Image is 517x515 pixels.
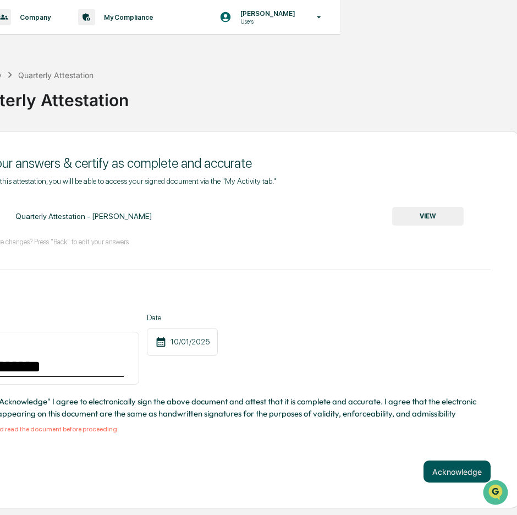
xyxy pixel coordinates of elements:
p: My Compliance [95,13,159,21]
a: 🖐️Preclearance [7,134,75,154]
span: Data Lookup [22,160,69,171]
button: Acknowledge [424,461,491,483]
span: Pylon [109,187,133,195]
div: 🗄️ [80,140,89,149]
span: Attestations [91,139,136,150]
p: How can we help? [11,23,200,41]
div: 🔎 [11,161,20,169]
p: [PERSON_NAME] [232,9,301,18]
div: Quarterly Attestation - [PERSON_NAME] [15,212,152,221]
iframe: Open customer support [482,479,512,508]
div: 10/01/2025 [147,328,218,356]
p: Company [11,13,56,21]
button: VIEW [392,207,464,226]
div: Start new chat [37,84,180,95]
p: Users [232,18,301,25]
span: Preclearance [22,139,71,150]
a: Powered byPylon [78,186,133,195]
a: 🗄️Attestations [75,134,141,154]
img: 1746055101610-c473b297-6a78-478c-a979-82029cc54cd1 [11,84,31,104]
div: Quarterly Attestation [18,70,94,80]
a: 🔎Data Lookup [7,155,74,175]
label: Date [147,313,218,322]
div: We're available if you need us! [37,95,139,104]
div: 🖐️ [11,140,20,149]
button: Start new chat [187,87,200,101]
